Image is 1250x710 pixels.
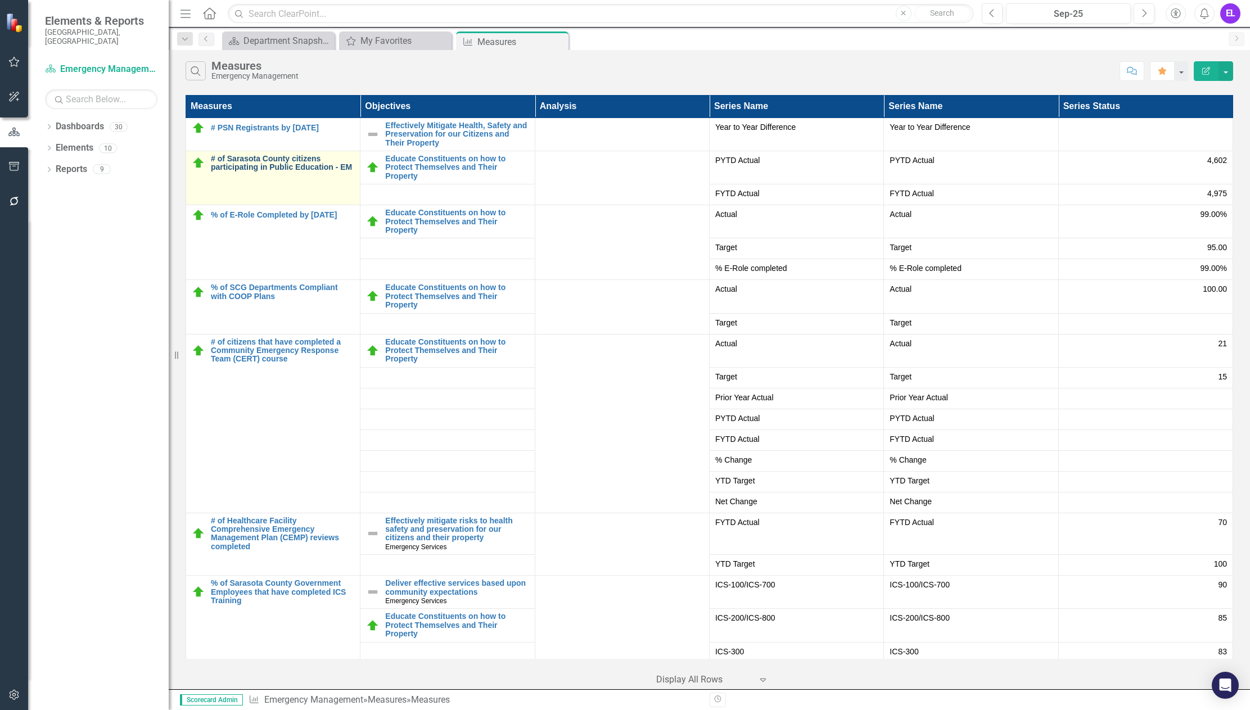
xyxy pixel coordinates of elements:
[715,371,878,382] span: Target
[1058,409,1233,429] td: Double-Click to Edit
[211,579,354,605] a: % of Sarasota County Government Employees that have completed ICS Training
[211,211,354,219] a: % of E-Role Completed by [DATE]
[715,392,878,403] span: Prior Year Actual
[385,121,529,147] a: Effectively Mitigate Health, Safety and Preservation for our Citizens and Their Property
[186,117,360,151] td: Double-Click to Edit Right Click for Context Menu
[709,205,883,238] td: Double-Click to Edit
[99,143,117,153] div: 10
[1218,646,1227,657] span: 83
[366,290,380,303] img: On Target
[709,409,883,429] td: Double-Click to Edit
[1058,609,1233,642] td: Double-Click to Edit
[192,121,205,135] img: On Target
[186,576,360,684] td: Double-Click to Edit Right Click for Context Menu
[890,209,1052,220] span: Actual
[186,280,360,334] td: Double-Click to Edit Right Click for Context Menu
[211,155,354,172] a: # of Sarasota County citizens participating in Public Education - EM
[890,433,1052,445] span: FYTD Actual
[45,89,157,109] input: Search Below...
[884,388,1058,409] td: Double-Click to Edit
[715,338,878,349] span: Actual
[890,242,1052,253] span: Target
[1058,429,1233,450] td: Double-Click to Edit
[243,34,332,48] div: Department Snapshot
[535,151,709,205] td: Double-Click to Edit
[1058,642,1233,663] td: Double-Click to Edit
[890,188,1052,199] span: FYTD Actual
[1058,238,1233,259] td: Double-Click to Edit
[1058,367,1233,388] td: Double-Click to Edit
[385,517,529,542] a: Effectively mitigate risks to health safety and preservation for our citizens and their property
[366,344,380,358] img: On Target
[715,646,878,657] span: ICS-300
[192,527,205,540] img: On Target
[360,205,535,238] td: Double-Click to Edit Right Click for Context Menu
[709,334,883,367] td: Double-Click to Edit
[709,642,883,663] td: Double-Click to Edit
[884,429,1058,450] td: Double-Click to Edit
[186,513,360,576] td: Double-Click to Edit Right Click for Context Menu
[890,612,1052,623] span: ICS-200/ICS-800
[1218,612,1227,623] span: 85
[186,205,360,280] td: Double-Click to Edit Right Click for Context Menu
[385,579,529,596] a: Deliver effective services based upon community expectations
[360,151,535,184] td: Double-Click to Edit Right Click for Context Menu
[385,338,529,364] a: Educate Constituents on how to Protect Themselves and Their Property
[1218,517,1227,528] span: 70
[884,471,1058,492] td: Double-Click to Edit
[709,471,883,492] td: Double-Click to Edit
[884,334,1058,367] td: Double-Click to Edit
[715,283,878,295] span: Actual
[1218,371,1227,382] span: 15
[1058,471,1233,492] td: Double-Click to Edit
[890,413,1052,424] span: PYTD Actual
[211,72,299,80] div: Emergency Management
[366,128,380,141] img: Not Defined
[1058,576,1233,609] td: Double-Click to Edit
[890,317,1052,328] span: Target
[360,34,449,48] div: My Favorites
[884,609,1058,642] td: Double-Click to Edit
[342,34,449,48] a: My Favorites
[192,585,205,599] img: On Target
[1201,263,1227,274] span: 99.00%
[385,283,529,309] a: Educate Constituents on how to Protect Themselves and Their Property
[110,122,128,132] div: 30
[211,338,354,364] a: # of citizens that have completed a Community Emergency Response Team (CERT) course
[884,205,1058,238] td: Double-Click to Edit
[709,238,883,259] td: Double-Click to Edit
[1058,280,1233,313] td: Double-Click to Edit
[360,117,535,151] td: Double-Click to Edit Right Click for Context Menu
[535,117,709,151] td: Double-Click to Edit
[709,280,883,313] td: Double-Click to Edit
[884,280,1058,313] td: Double-Click to Edit
[477,35,566,49] div: Measures
[56,142,93,155] a: Elements
[715,475,878,486] span: YTD Target
[715,121,878,133] span: Year to Year Difference
[211,124,354,132] a: # PSN Registrants by [DATE]
[715,454,878,465] span: % Change
[715,413,878,424] span: PYTD Actual
[360,334,535,367] td: Double-Click to Edit Right Click for Context Menu
[360,576,535,609] td: Double-Click to Edit Right Click for Context Menu
[385,155,529,180] a: Educate Constituents on how to Protect Themselves and Their Property
[192,286,205,299] img: On Target
[1058,334,1233,367] td: Double-Click to Edit
[385,209,529,234] a: Educate Constituents on how to Protect Themselves and Their Property
[192,156,205,170] img: On Target
[884,409,1058,429] td: Double-Click to Edit
[890,371,1052,382] span: Target
[535,280,709,334] td: Double-Click to Edit
[225,34,332,48] a: Department Snapshot
[366,527,380,540] img: Not Defined
[535,205,709,280] td: Double-Click to Edit
[709,450,883,471] td: Double-Click to Edit
[715,155,878,166] span: PYTD Actual
[715,496,878,507] span: Net Change
[1218,579,1227,590] span: 90
[385,612,529,638] a: Educate Constituents on how to Protect Themselves and Their Property
[1010,7,1127,21] div: Sep-25
[45,14,157,28] span: Elements & Reports
[890,155,1052,166] span: PYTD Actual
